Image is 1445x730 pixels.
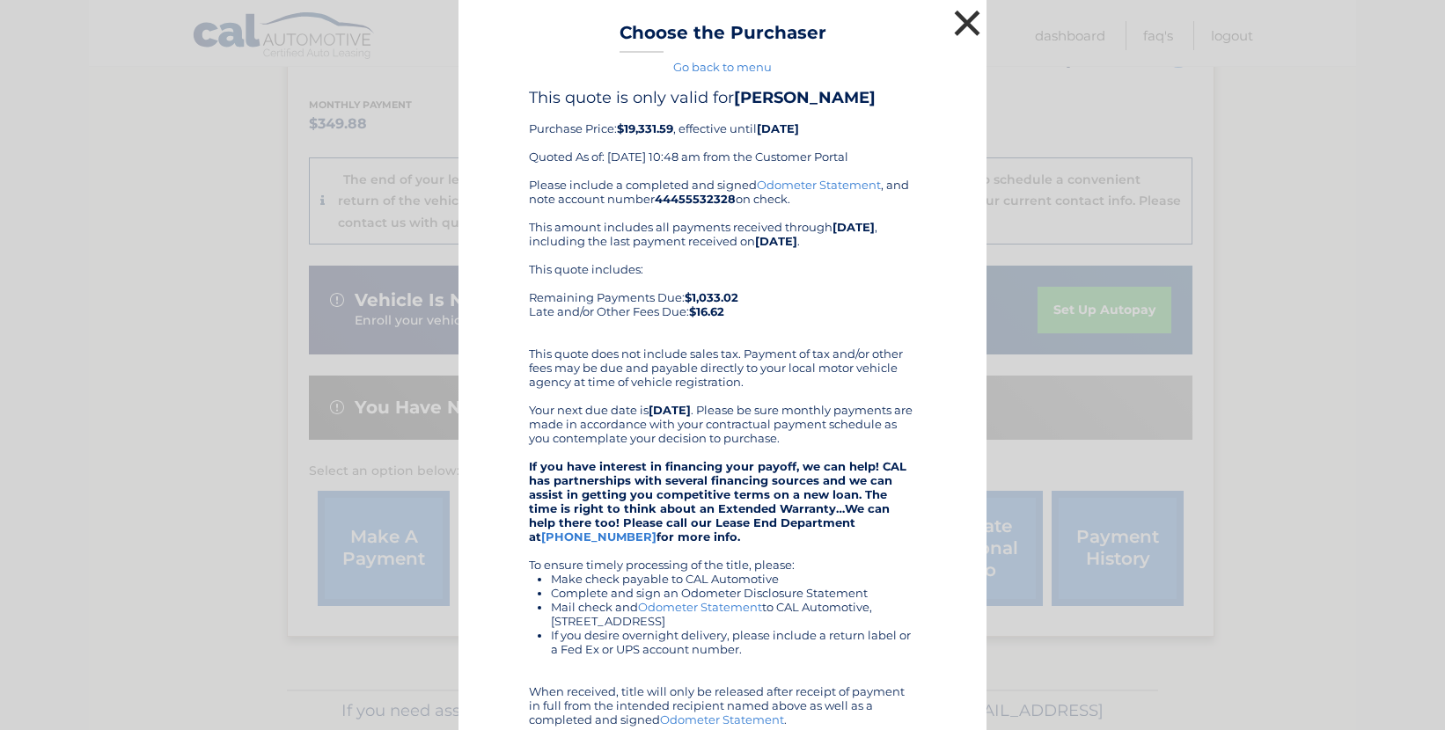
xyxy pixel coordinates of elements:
h4: This quote is only valid for [529,88,916,107]
b: [DATE] [833,220,875,234]
div: Purchase Price: , effective until Quoted As of: [DATE] 10:48 am from the Customer Portal [529,88,916,178]
div: This quote includes: Remaining Payments Due: Late and/or Other Fees Due: [529,262,916,332]
a: [PHONE_NUMBER] [541,529,656,544]
li: If you desire overnight delivery, please include a return label or a Fed Ex or UPS account number. [551,628,916,656]
b: $16.62 [689,304,724,318]
b: [DATE] [757,121,799,135]
li: Mail check and to CAL Automotive, [STREET_ADDRESS] [551,600,916,628]
b: $1,033.02 [685,290,738,304]
b: 44455532328 [655,192,736,206]
a: Odometer Statement [660,712,784,726]
a: Odometer Statement [638,600,762,614]
a: Go back to menu [673,60,772,74]
a: Odometer Statement [757,178,881,192]
li: Complete and sign an Odometer Disclosure Statement [551,586,916,600]
li: Make check payable to CAL Automotive [551,572,916,586]
strong: If you have interest in financing your payoff, we can help! CAL has partnerships with several fin... [529,459,906,544]
b: [DATE] [755,234,797,248]
b: [DATE] [649,403,691,417]
h3: Choose the Purchaser [620,22,826,53]
button: × [950,5,985,40]
b: [PERSON_NAME] [734,88,876,107]
b: $19,331.59 [617,121,673,135]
